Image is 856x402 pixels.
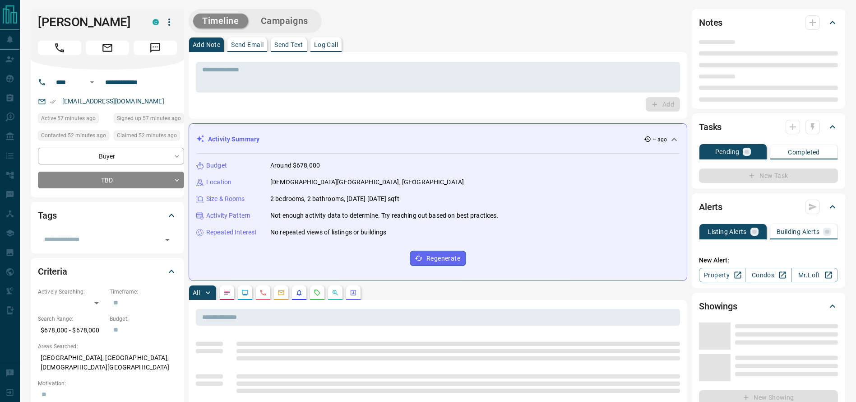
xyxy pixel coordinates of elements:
p: [GEOGRAPHIC_DATA], [GEOGRAPHIC_DATA], [DEMOGRAPHIC_DATA][GEOGRAPHIC_DATA] [38,351,177,375]
span: Claimed 52 minutes ago [117,131,177,140]
div: Showings [699,295,838,317]
h2: Criteria [38,264,67,279]
p: 2 bedrooms, 2 bathrooms, [DATE]-[DATE] sqft [270,194,399,204]
p: [DEMOGRAPHIC_DATA][GEOGRAPHIC_DATA], [GEOGRAPHIC_DATA] [270,178,464,187]
p: Search Range: [38,315,105,323]
div: Tue Sep 16 2025 [38,113,109,126]
p: Not enough activity data to determine. Try reaching out based on best practices. [270,211,499,220]
span: Email [86,41,129,55]
span: Call [38,41,81,55]
svg: Opportunities [332,289,339,296]
div: Tue Sep 16 2025 [114,113,184,126]
svg: Calls [259,289,267,296]
p: Completed [788,149,820,155]
p: Repeated Interest [206,228,257,237]
h2: Showings [699,299,737,313]
svg: Lead Browsing Activity [241,289,249,296]
p: Send Text [274,42,303,48]
p: New Alert: [699,256,838,265]
div: Buyer [38,148,184,164]
button: Open [161,234,174,246]
svg: Notes [223,289,231,296]
svg: Listing Alerts [296,289,303,296]
p: Listing Alerts [708,229,747,235]
p: Budget: [110,315,177,323]
p: All [193,290,200,296]
h2: Tags [38,208,56,223]
div: Criteria [38,261,177,282]
p: Activity Pattern [206,211,250,220]
a: Mr.Loft [791,268,838,282]
p: -- ago [653,136,667,144]
span: Active 57 minutes ago [41,114,96,123]
div: Tue Sep 16 2025 [114,131,184,143]
h2: Notes [699,15,722,30]
button: Regenerate [410,251,466,266]
span: Message [134,41,177,55]
p: Actively Searching: [38,288,105,296]
p: Budget [206,161,227,170]
p: Add Note [193,42,220,48]
button: Campaigns [252,14,317,28]
h2: Tasks [699,120,722,134]
p: Building Alerts [777,229,819,235]
p: Activity Summary [208,135,259,144]
p: Location [206,178,231,187]
p: Around $678,000 [270,161,320,170]
div: Activity Summary-- ago [196,131,680,148]
button: Timeline [193,14,248,28]
a: Condos [745,268,791,282]
svg: Email Verified [50,98,56,105]
p: No repeated views of listings or buildings [270,228,387,237]
div: condos.ca [153,19,159,25]
h2: Alerts [699,200,722,214]
h1: [PERSON_NAME] [38,15,139,29]
svg: Requests [314,289,321,296]
p: Send Email [231,42,264,48]
p: $678,000 - $678,000 [38,323,105,338]
div: TBD [38,172,184,188]
div: Tasks [699,116,838,138]
div: Tags [38,205,177,226]
svg: Agent Actions [350,289,357,296]
button: Open [87,77,97,88]
svg: Emails [278,289,285,296]
p: Motivation: [38,379,177,388]
p: Timeframe: [110,288,177,296]
div: Notes [699,12,838,33]
p: Areas Searched: [38,342,177,351]
span: Signed up 57 minutes ago [117,114,181,123]
p: Log Call [314,42,338,48]
span: Contacted 52 minutes ago [41,131,106,140]
div: Alerts [699,196,838,218]
p: Size & Rooms [206,194,245,204]
div: Tue Sep 16 2025 [38,131,109,143]
a: Property [699,268,745,282]
a: [EMAIL_ADDRESS][DOMAIN_NAME] [62,98,164,105]
p: Pending [715,149,740,155]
